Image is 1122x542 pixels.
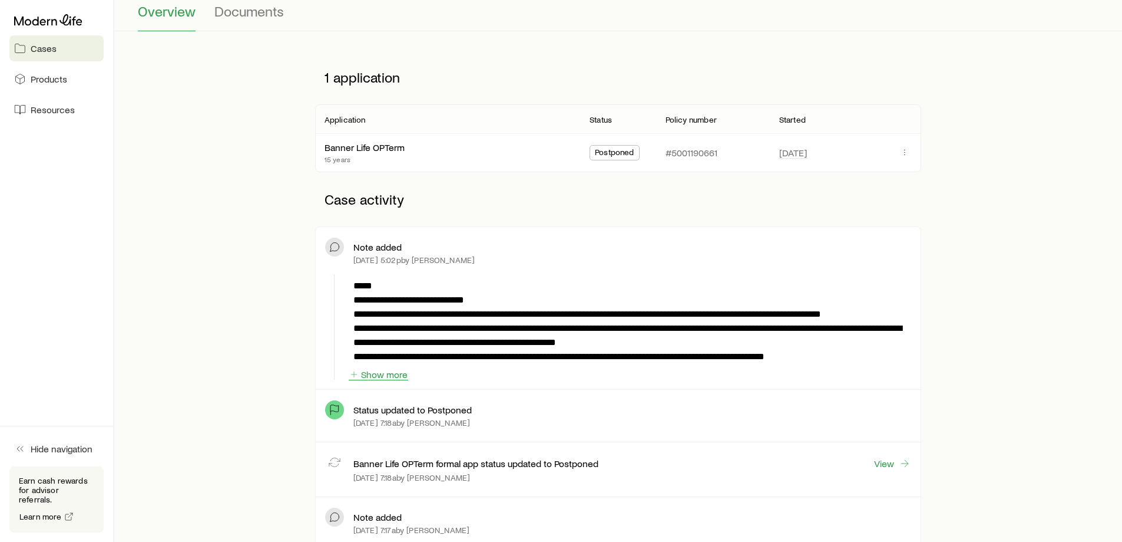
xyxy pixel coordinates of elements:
[31,104,75,116] span: Resources
[353,511,402,523] p: Note added
[9,467,104,533] div: Earn cash rewards for advisor referrals.Learn more
[31,73,67,85] span: Products
[9,35,104,61] a: Cases
[9,66,104,92] a: Products
[590,115,612,124] p: Status
[595,147,634,160] span: Postponed
[9,97,104,123] a: Resources
[19,476,94,504] p: Earn cash rewards for advisor referrals.
[9,436,104,462] button: Hide navigation
[353,404,472,416] p: Status updated to Postponed
[19,513,62,521] span: Learn more
[353,525,469,535] p: [DATE] 7:17a by [PERSON_NAME]
[315,60,921,95] p: 1 application
[315,182,921,217] p: Case activity
[353,458,598,469] p: Banner Life OPTerm formal app status updated to Postponed
[353,255,475,265] p: [DATE] 5:02p by [PERSON_NAME]
[666,115,717,124] p: Policy number
[873,457,911,470] a: View
[353,473,470,482] p: [DATE] 7:18a by [PERSON_NAME]
[138,3,1098,31] div: Case details tabs
[325,142,405,154] div: Banner Life OPTerm
[138,3,196,19] span: Overview
[325,142,405,153] a: Banner Life OPTerm
[325,115,366,124] p: Application
[325,155,405,164] p: 15 years
[31,443,92,455] span: Hide navigation
[31,42,57,54] span: Cases
[349,369,408,380] button: Show more
[214,3,284,19] span: Documents
[666,147,717,159] p: #5001190661
[353,241,402,253] p: Note added
[353,418,470,428] p: [DATE] 7:18a by [PERSON_NAME]
[779,147,807,159] span: [DATE]
[779,115,806,124] p: Started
